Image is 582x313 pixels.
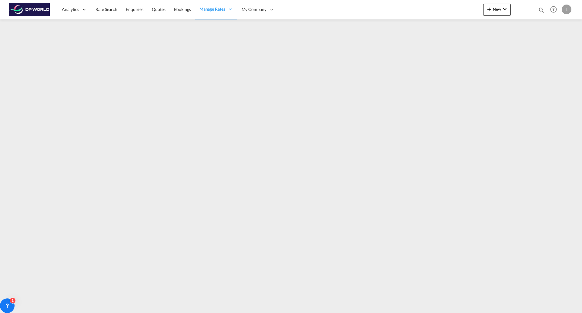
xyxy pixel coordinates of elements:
span: Analytics [62,6,79,12]
span: Rate Search [95,7,117,12]
md-icon: icon-magnify [538,7,545,13]
span: Quotes [152,7,165,12]
span: Bookings [174,7,191,12]
div: L [562,5,571,14]
button: icon-plus 400-fgNewicon-chevron-down [483,4,511,16]
div: Help [548,4,562,15]
span: Manage Rates [199,6,225,12]
md-icon: icon-chevron-down [501,5,508,13]
span: Enquiries [126,7,143,12]
md-icon: icon-plus 400-fg [486,5,493,13]
iframe: Chat [5,281,26,304]
span: New [486,7,508,12]
div: icon-magnify [538,7,545,16]
img: c08ca190194411f088ed0f3ba295208c.png [9,3,50,16]
span: Help [548,4,559,15]
span: My Company [242,6,266,12]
